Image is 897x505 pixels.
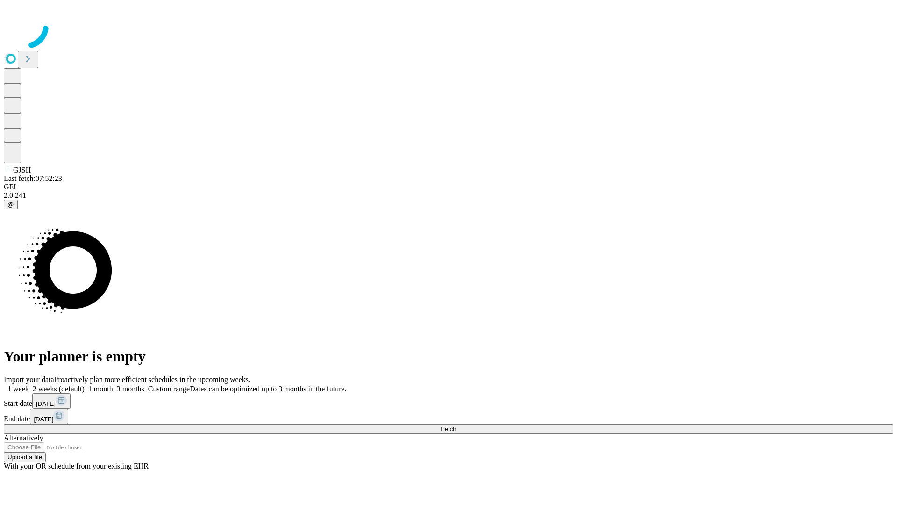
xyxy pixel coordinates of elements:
[32,393,71,409] button: [DATE]
[7,201,14,208] span: @
[4,183,893,191] div: GEI
[441,426,456,433] span: Fetch
[4,424,893,434] button: Fetch
[4,434,43,442] span: Alternatively
[4,393,893,409] div: Start date
[4,191,893,200] div: 2.0.241
[4,452,46,462] button: Upload a file
[4,409,893,424] div: End date
[4,174,62,182] span: Last fetch: 07:52:23
[54,375,250,383] span: Proactively plan more efficient schedules in the upcoming weeks.
[4,462,149,470] span: With your OR schedule from your existing EHR
[148,385,190,393] span: Custom range
[7,385,29,393] span: 1 week
[4,348,893,365] h1: Your planner is empty
[30,409,68,424] button: [DATE]
[4,375,54,383] span: Import your data
[34,416,53,423] span: [DATE]
[33,385,85,393] span: 2 weeks (default)
[13,166,31,174] span: GJSH
[88,385,113,393] span: 1 month
[4,200,18,209] button: @
[190,385,346,393] span: Dates can be optimized up to 3 months in the future.
[36,400,56,407] span: [DATE]
[117,385,144,393] span: 3 months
